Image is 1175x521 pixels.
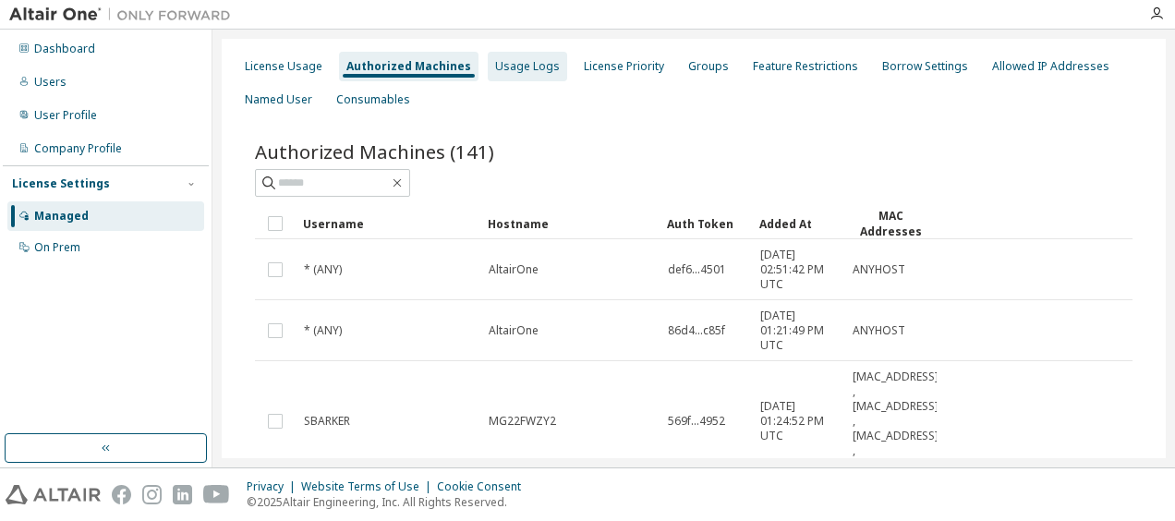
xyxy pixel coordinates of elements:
[34,240,80,255] div: On Prem
[760,399,836,443] span: [DATE] 01:24:52 PM UTC
[668,414,725,429] span: 569f...4952
[34,75,67,90] div: Users
[34,209,89,224] div: Managed
[759,209,837,238] div: Added At
[304,414,350,429] span: SBARKER
[488,209,652,238] div: Hostname
[668,323,725,338] span: 86d4...c85f
[584,59,664,74] div: License Priority
[34,42,95,56] div: Dashboard
[760,309,836,353] span: [DATE] 01:21:49 PM UTC
[853,370,939,473] span: [MAC_ADDRESS] , [MAC_ADDRESS] , [MAC_ADDRESS] , [MAC_ADDRESS]
[12,176,110,191] div: License Settings
[489,323,539,338] span: AltairOne
[992,59,1109,74] div: Allowed IP Addresses
[34,141,122,156] div: Company Profile
[301,479,437,494] div: Website Terms of Use
[489,262,539,277] span: AltairOne
[303,209,473,238] div: Username
[203,485,230,504] img: youtube.svg
[495,59,560,74] div: Usage Logs
[437,479,532,494] div: Cookie Consent
[667,209,745,238] div: Auth Token
[688,59,729,74] div: Groups
[34,108,97,123] div: User Profile
[346,59,471,74] div: Authorized Machines
[304,323,342,338] span: * (ANY)
[245,59,322,74] div: License Usage
[336,92,410,107] div: Consumables
[247,479,301,494] div: Privacy
[668,262,726,277] span: def6...4501
[489,414,556,429] span: MG22FWZY2
[882,59,968,74] div: Borrow Settings
[173,485,192,504] img: linkedin.svg
[853,323,905,338] span: ANYHOST
[112,485,131,504] img: facebook.svg
[760,248,836,292] span: [DATE] 02:51:42 PM UTC
[255,139,494,164] span: Authorized Machines (141)
[304,262,342,277] span: * (ANY)
[247,494,532,510] p: © 2025 Altair Engineering, Inc. All Rights Reserved.
[6,485,101,504] img: altair_logo.svg
[9,6,240,24] img: Altair One
[852,208,929,239] div: MAC Addresses
[753,59,858,74] div: Feature Restrictions
[853,262,905,277] span: ANYHOST
[245,92,312,107] div: Named User
[142,485,162,504] img: instagram.svg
